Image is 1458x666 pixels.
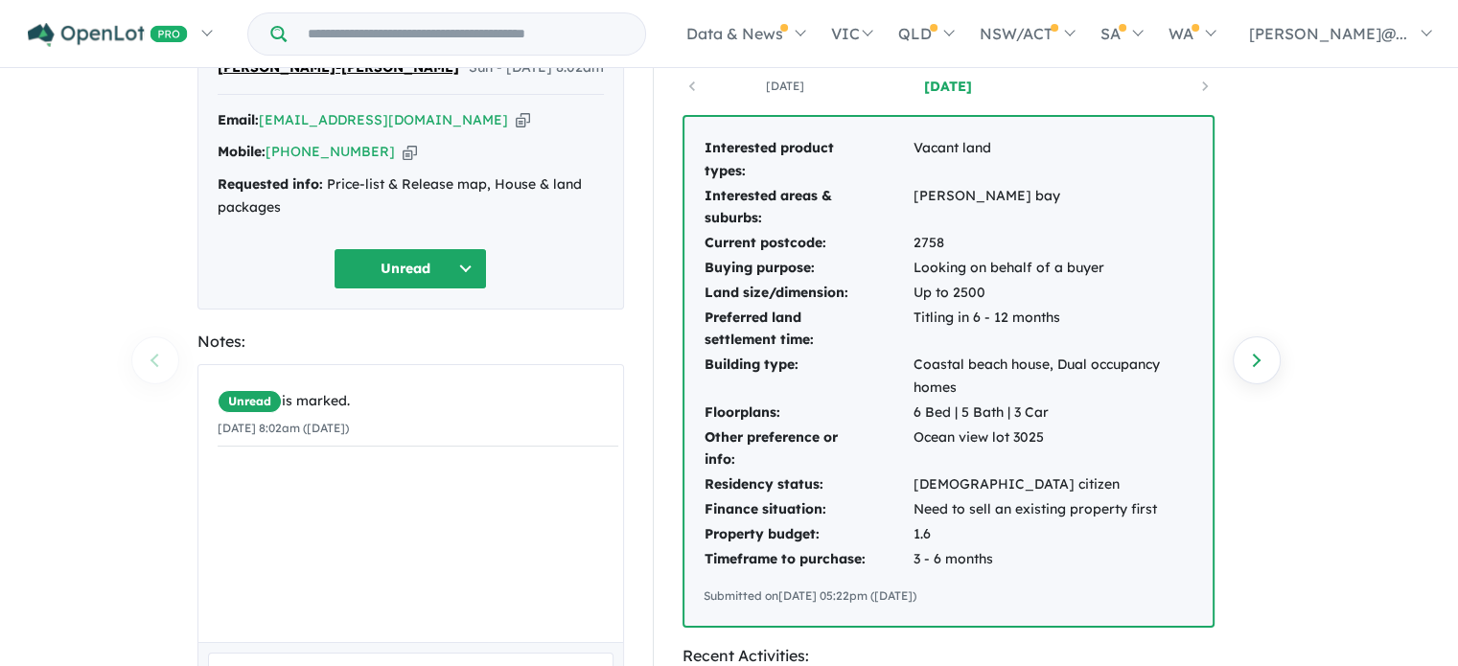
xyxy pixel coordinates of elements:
td: Interested product types: [704,136,913,184]
button: Copy [516,110,530,130]
td: Looking on behalf of a buyer [913,256,1193,281]
td: Up to 2500 [913,281,1193,306]
td: Coastal beach house, Dual occupancy homes [913,353,1193,401]
td: Vacant land [913,136,1193,184]
img: Openlot PRO Logo White [28,23,188,47]
td: 3 - 6 months [913,547,1193,572]
button: Copy [403,142,417,162]
small: [DATE] 8:02am ([DATE]) [218,421,349,435]
td: Ocean view lot 3025 [913,425,1193,473]
a: [DATE] [867,77,1030,96]
div: is marked. [218,390,618,413]
td: Other preference or info: [704,425,913,473]
td: Land size/dimension: [704,281,913,306]
button: Unread [334,248,487,289]
td: Titling in 6 - 12 months [913,306,1193,354]
td: Floorplans: [704,401,913,425]
a: [PHONE_NUMBER] [266,143,395,160]
td: [DEMOGRAPHIC_DATA] citizen [913,472,1193,497]
td: Timeframe to purchase: [704,547,913,572]
strong: Email: [218,111,259,128]
div: Price-list & Release map, House & land packages [218,173,604,219]
td: Interested areas & suburbs: [704,184,913,232]
strong: Mobile: [218,143,266,160]
span: [PERSON_NAME]@... [1249,24,1407,43]
td: 6 Bed | 5 Bath | 3 Car [913,401,1193,425]
span: Unread [218,390,282,413]
td: 2758 [913,231,1193,256]
td: Preferred land settlement time: [704,306,913,354]
td: Finance situation: [704,497,913,522]
input: Try estate name, suburb, builder or developer [290,13,641,55]
td: [PERSON_NAME] bay [913,184,1193,232]
td: Building type: [704,353,913,401]
td: Current postcode: [704,231,913,256]
td: 1.6 [913,522,1193,547]
a: [EMAIL_ADDRESS][DOMAIN_NAME] [259,111,508,128]
div: Submitted on [DATE] 05:22pm ([DATE]) [704,586,1193,606]
td: Need to sell an existing property first [913,497,1193,522]
td: Buying purpose: [704,256,913,281]
div: Notes: [197,329,624,355]
td: Residency status: [704,472,913,497]
a: [DATE] [704,77,867,96]
strong: Requested info: [218,175,323,193]
td: Property budget: [704,522,913,547]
